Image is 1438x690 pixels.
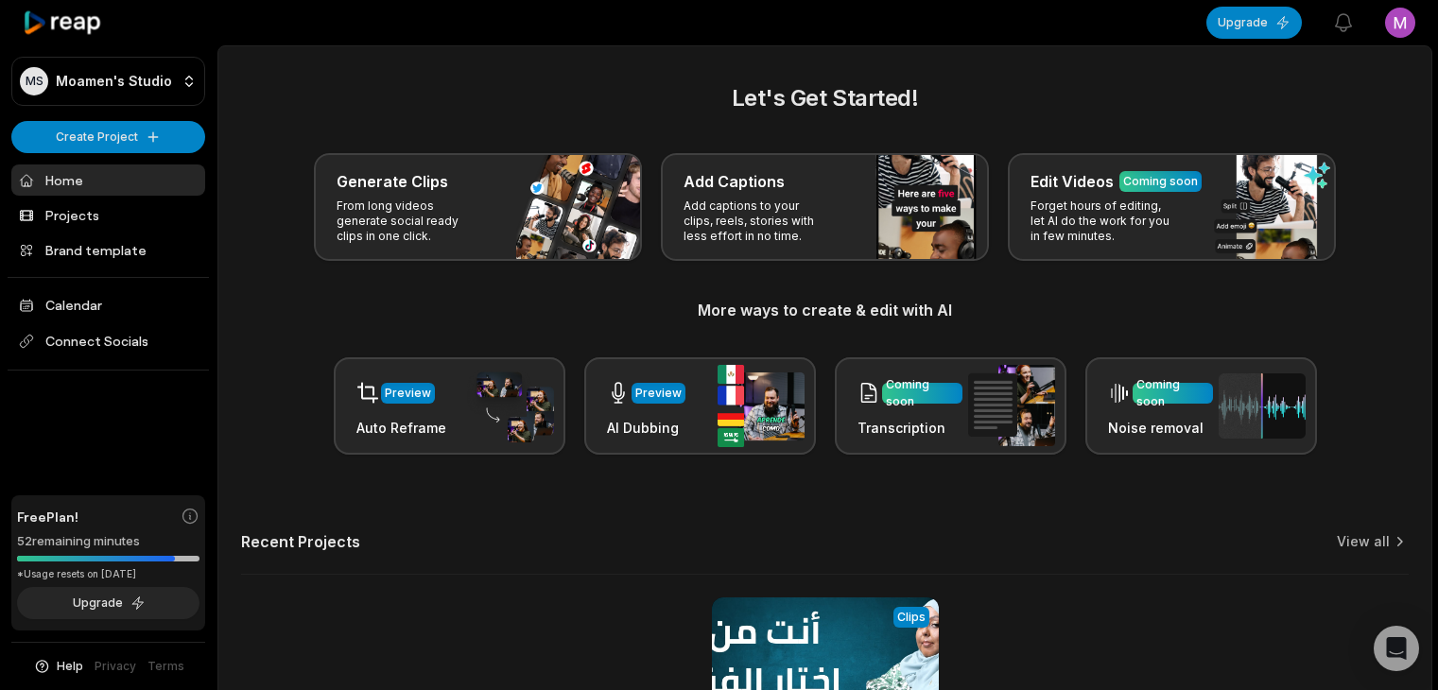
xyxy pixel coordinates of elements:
[356,418,446,438] h3: Auto Reframe
[467,370,554,443] img: auto_reframe.png
[17,532,199,551] div: 52 remaining minutes
[20,67,48,95] div: MS
[635,385,682,402] div: Preview
[56,73,172,90] p: Moamen's Studio
[11,289,205,320] a: Calendar
[718,365,805,447] img: ai_dubbing.png
[385,385,431,402] div: Preview
[11,199,205,231] a: Projects
[33,658,83,675] button: Help
[1123,173,1198,190] div: Coming soon
[17,567,199,581] div: *Usage resets on [DATE]
[968,365,1055,446] img: transcription.png
[241,532,360,551] h2: Recent Projects
[11,234,205,266] a: Brand template
[57,658,83,675] span: Help
[337,198,483,244] p: From long videos generate social ready clips in one click.
[147,658,184,675] a: Terms
[17,587,199,619] button: Upgrade
[886,376,959,410] div: Coming soon
[1337,532,1390,551] a: View all
[337,170,448,193] h3: Generate Clips
[11,121,205,153] button: Create Project
[684,198,830,244] p: Add captions to your clips, reels, stories with less effort in no time.
[11,164,205,196] a: Home
[11,324,205,358] span: Connect Socials
[607,418,685,438] h3: AI Dubbing
[1219,373,1306,439] img: noise_removal.png
[95,658,136,675] a: Privacy
[241,299,1409,321] h3: More ways to create & edit with AI
[17,507,78,526] span: Free Plan!
[684,170,785,193] h3: Add Captions
[1031,198,1177,244] p: Forget hours of editing, let AI do the work for you in few minutes.
[241,81,1409,115] h2: Let's Get Started!
[858,418,962,438] h3: Transcription
[1108,418,1213,438] h3: Noise removal
[1374,626,1419,671] div: Open Intercom Messenger
[1206,7,1302,39] button: Upgrade
[1031,170,1114,193] h3: Edit Videos
[1136,376,1209,410] div: Coming soon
